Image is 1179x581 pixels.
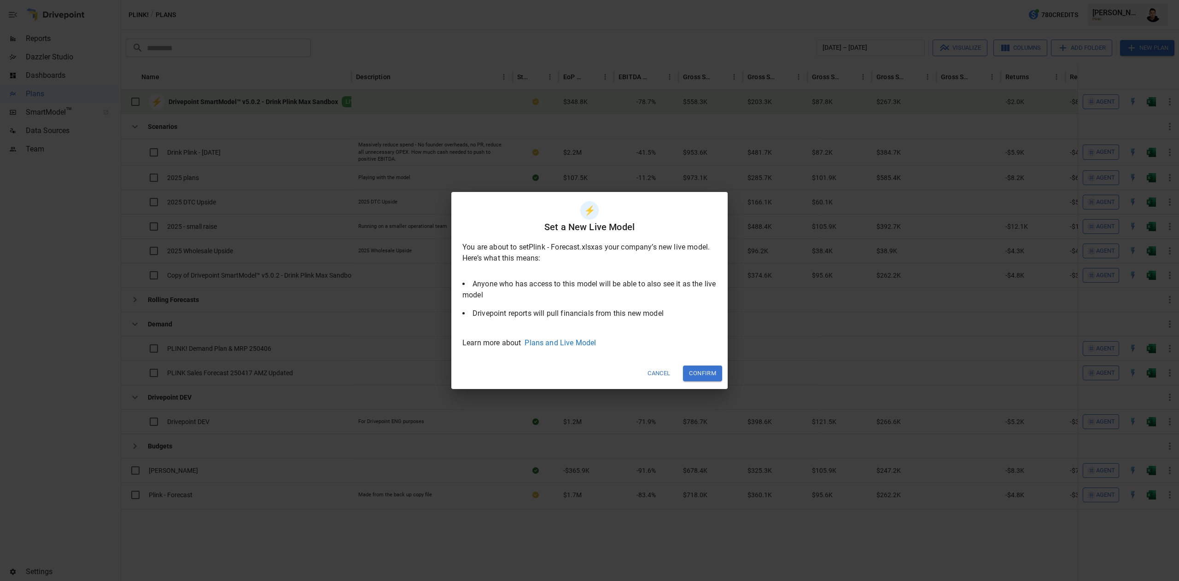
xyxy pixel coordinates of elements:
[683,366,722,381] button: Confirm
[462,337,717,349] p: Learn more about
[462,242,717,264] p: You are about to set Plink - Forecast.xlsx as your company’s new live model. Here’s what this means:
[580,201,599,220] div: ⚡
[544,220,635,234] h6: Set a New Live Model
[462,308,717,319] li: Drivepoint reports will pull financials from this new model
[462,279,717,301] li: Anyone who has access to this model will be able to also see it as the live model
[642,366,676,381] button: Cancel
[525,338,596,347] a: Plans and Live Model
